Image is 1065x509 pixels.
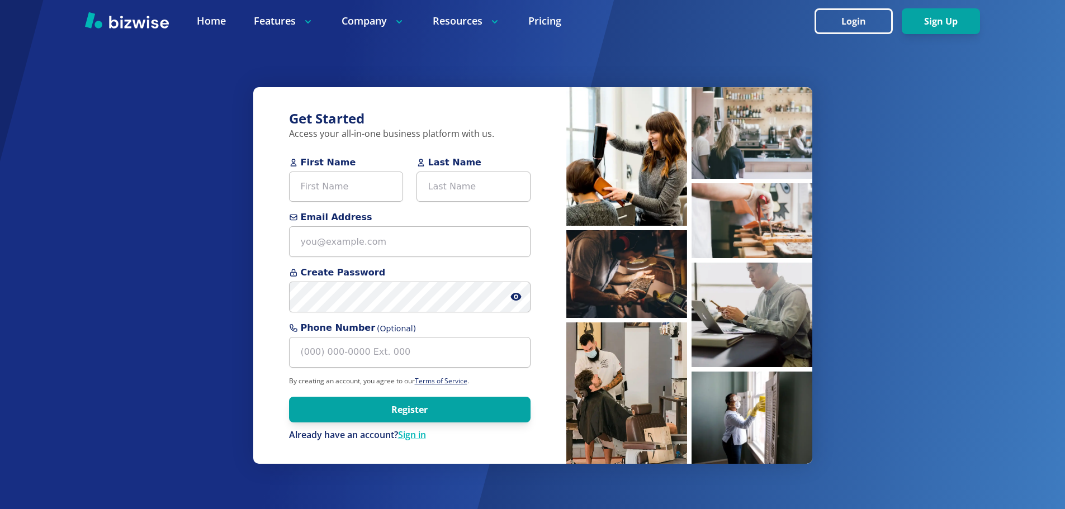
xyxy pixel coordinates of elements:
[566,230,687,318] img: Man inspecting coffee beans
[398,429,426,441] a: Sign in
[289,377,531,386] p: By creating an account, you agree to our .
[254,14,314,28] p: Features
[342,14,405,28] p: Company
[566,322,687,464] img: Barber cutting hair
[692,183,812,258] img: Pastry chef making pastries
[197,14,226,28] a: Home
[289,266,531,279] span: Create Password
[85,12,169,28] img: Bizwise Logo
[377,323,416,335] span: (Optional)
[289,321,531,335] span: Phone Number
[289,337,531,368] input: (000) 000-0000 Ext. 000
[289,211,531,224] span: Email Address
[416,156,531,169] span: Last Name
[289,128,531,140] p: Access your all-in-one business platform with us.
[289,226,531,257] input: you@example.com
[902,8,980,34] button: Sign Up
[692,263,812,367] img: Man working on laptop
[289,110,531,128] h3: Get Started
[902,16,980,27] a: Sign Up
[289,172,403,202] input: First Name
[433,14,500,28] p: Resources
[289,397,531,422] button: Register
[289,429,531,441] div: Already have an account?Sign in
[692,372,812,464] img: Cleaner sanitizing windows
[815,8,893,34] button: Login
[289,156,403,169] span: First Name
[416,172,531,202] input: Last Name
[815,16,902,27] a: Login
[415,376,467,386] a: Terms of Service
[692,87,812,179] img: People waiting at coffee bar
[528,14,561,28] a: Pricing
[566,87,687,226] img: Hairstylist blow drying hair
[289,429,531,441] p: Already have an account?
